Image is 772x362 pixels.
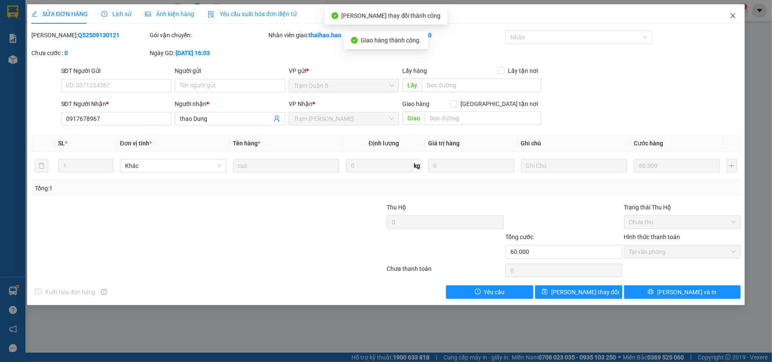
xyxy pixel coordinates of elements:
input: Dọc đường [422,78,541,92]
label: Hình thức thanh toán [624,234,680,240]
button: printer[PERSON_NAME] và In [624,285,741,299]
div: [PERSON_NAME]: [31,31,148,40]
span: exclamation-circle [475,289,481,295]
span: Giao hàng [402,100,429,107]
input: VD: Bàn, Ghế [233,159,340,173]
button: exclamation-circleYêu cầu [446,285,533,299]
span: Cước hàng [634,140,663,147]
span: Chưa thu [629,216,736,228]
span: Thu Hộ [387,204,406,211]
span: kg [413,159,421,173]
span: edit [31,11,37,17]
div: Gói vận chuyển: [150,31,267,40]
div: Chưa cước : [31,48,148,58]
div: Người nhận [175,99,285,109]
span: Tại văn phòng [629,245,736,258]
div: Trạng thái Thu Hộ [624,203,741,212]
span: Khác [125,159,221,172]
span: [GEOGRAPHIC_DATA] tận nơi [457,99,541,109]
b: Q52509130121 [78,32,120,39]
div: Tổng: 1 [35,184,298,193]
b: thaihao.hao [309,32,341,39]
span: Tổng cước [505,234,533,240]
span: [PERSON_NAME] thay đổi thành công [342,12,441,19]
b: 0 [64,50,68,56]
span: Giao hàng thành công. [361,37,421,44]
span: clock-circle [101,11,107,17]
span: [PERSON_NAME] thay đổi [551,287,619,297]
span: Trạm Tắc Vân [294,112,394,125]
span: Tên hàng [233,140,261,147]
b: [DATE] 16:03 [176,50,210,56]
span: SL [58,140,65,147]
span: save [542,289,548,295]
span: Giao [402,111,425,125]
button: save[PERSON_NAME] thay đổi [535,285,622,299]
span: Lịch sử [101,11,131,17]
div: Ngày GD: [150,48,267,58]
span: user-add [273,115,280,122]
div: Người gửi [175,66,285,75]
span: Xuất hóa đơn hàng [42,287,99,297]
img: icon [208,11,215,18]
span: Lấy tận nơi [504,66,541,75]
input: 0 [428,159,514,173]
span: Đơn vị tính [120,140,152,147]
input: Ghi Chú [521,159,627,173]
div: SĐT Người Gửi [61,66,172,75]
th: Ghi chú [518,135,631,152]
span: picture [145,11,151,17]
input: Dọc đường [425,111,541,125]
span: Định lượng [369,140,399,147]
div: SĐT Người Nhận [61,99,172,109]
span: close [730,12,736,19]
div: VP gửi [289,66,399,75]
span: VP Nhận [289,100,312,107]
span: info-circle [101,289,107,295]
button: Close [721,4,745,28]
span: printer [648,289,654,295]
span: check-circle [332,12,338,19]
span: Yêu cầu [484,287,505,297]
span: Lấy [402,78,422,92]
span: Giá trị hàng [428,140,460,147]
span: check-circle [351,37,358,44]
span: Trạm Quận 5 [294,79,394,92]
span: [PERSON_NAME] và In [657,287,716,297]
span: Yêu cầu xuất hóa đơn điện tử [208,11,297,17]
button: plus [727,159,738,173]
span: SỬA ĐƠN HÀNG [31,11,88,17]
span: Lấy hàng [402,67,427,74]
input: 0 [634,159,719,173]
div: Nhân viên giao: [268,31,385,40]
button: delete [35,159,48,173]
div: Chưa thanh toán [386,264,504,279]
span: Ảnh kiện hàng [145,11,194,17]
div: Cước rồi : [387,31,504,40]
